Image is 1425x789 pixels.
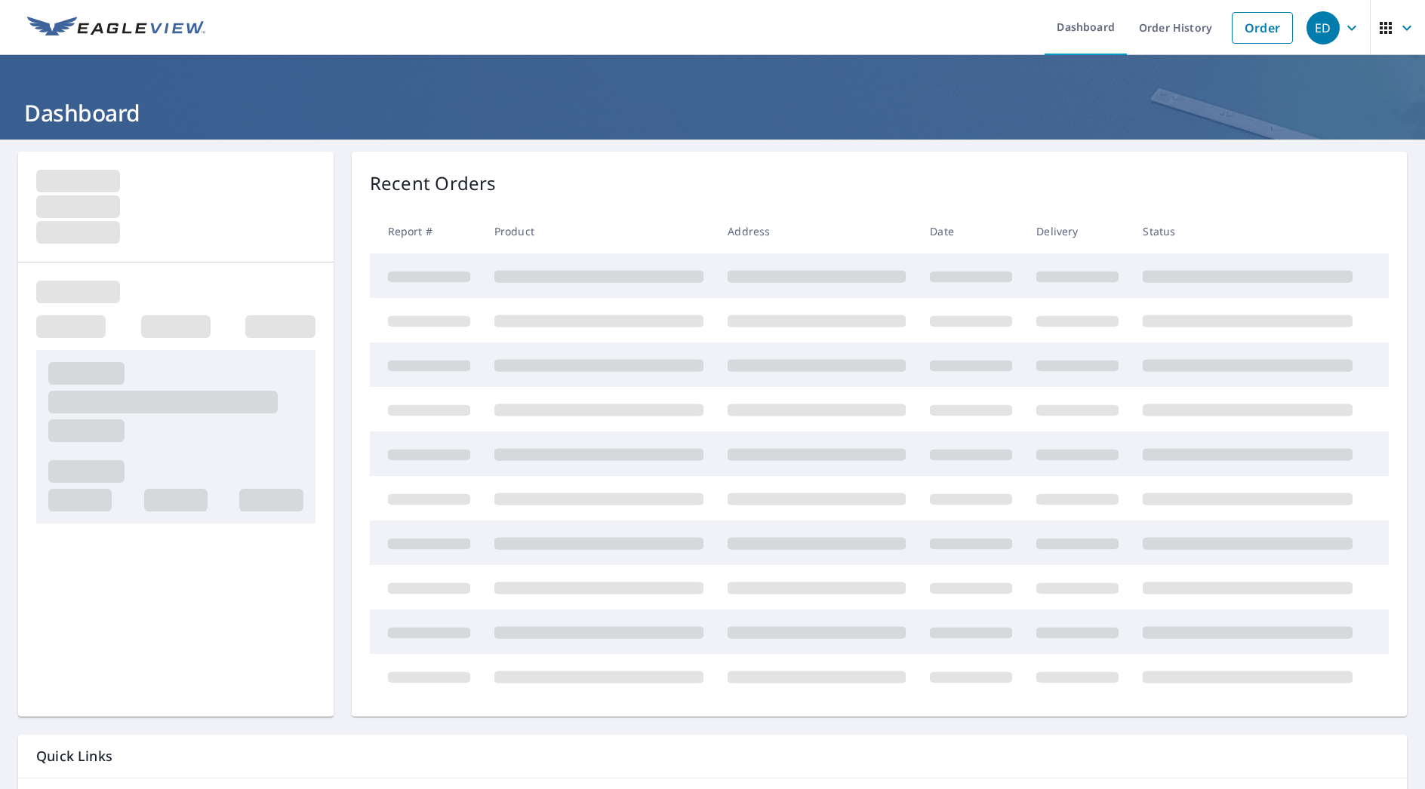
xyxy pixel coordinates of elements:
th: Date [918,209,1024,253]
div: ED [1307,11,1340,45]
th: Product [482,209,716,253]
th: Report # [370,209,482,253]
p: Recent Orders [370,170,497,197]
p: Quick Links [36,747,1389,766]
a: Order [1232,12,1293,44]
img: EV Logo [27,17,205,39]
th: Status [1131,209,1365,253]
th: Address [716,209,918,253]
th: Delivery [1024,209,1131,253]
h1: Dashboard [18,97,1407,128]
